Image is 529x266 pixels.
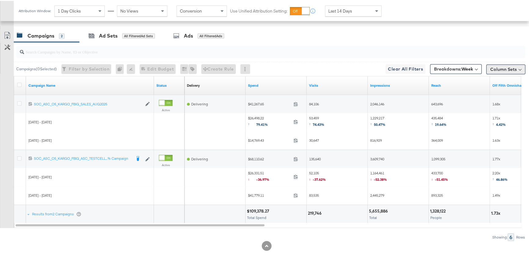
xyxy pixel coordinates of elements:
span: 135,640 [309,156,321,160]
span: $14,769.43 [248,137,291,142]
div: Campaigns ( 0 Selected) [16,65,57,71]
button: Clear All Filters [385,63,425,73]
span: [DATE] - [DATE] [28,137,52,142]
div: 1,328,122 [430,207,447,213]
span: $26,331.51 [248,170,291,182]
span: Breakdowns: [434,65,473,71]
span: -51.45% [435,176,448,181]
span: 1,099,305 [431,156,445,160]
div: 2 [59,32,64,38]
div: Rows [516,234,525,239]
div: Showing: [492,234,508,239]
label: Active [159,107,173,111]
div: Ad Sets [99,31,118,38]
span: 364,009 [431,137,443,142]
span: Conversion [180,7,202,13]
span: Delivering [191,101,208,105]
span: ↑ [248,121,256,125]
span: 1.77x [492,156,500,160]
span: 2,046,146 [370,101,384,105]
span: 53,459 [309,115,324,127]
div: $109,378.27 [247,207,271,213]
span: 893,325 [431,192,443,197]
a: Reflects the ability of your Ad Campaign to achieve delivery based on ad states, schedule and bud... [187,82,200,87]
a: Your campaign name. [28,82,151,87]
div: 219,746 [308,210,323,215]
button: Breakdowns:Week [430,63,482,73]
div: All Filtered Ad Sets [122,32,155,38]
span: ↑ [492,176,496,180]
span: ↓ [370,176,374,180]
span: -52.38% [374,176,387,181]
a: SOC_ASC_O5_KARGO_FBIG_ASC_TESTCELL...% Campaign [34,155,131,161]
div: Attribution Window: [18,8,51,12]
span: 1.71x [492,115,506,127]
span: 2,445,279 [370,192,384,197]
span: ↑ [431,121,435,125]
div: Ads [184,31,193,38]
a: Omniture Visits [309,82,365,87]
span: [DATE] - [DATE] [28,174,52,178]
span: Clear All Filters [388,64,423,72]
span: ↓ [248,176,256,180]
div: 0 [116,63,127,73]
div: 1.73x [491,210,502,215]
span: 74.43% [313,121,324,126]
span: 1,229,217 [370,115,385,127]
span: [DATE] - [DATE] [28,192,52,197]
label: Use Unified Attribution Setting: [230,7,287,13]
span: 19.64% [435,121,447,126]
span: 2.20x [492,170,508,182]
span: ↓ [309,176,313,180]
input: Search Campaigns by Name, ID or Objective [24,42,479,54]
div: All Filtered Ads [198,32,224,38]
span: -36.97% [256,176,274,181]
span: ↓ [431,176,435,180]
label: Active [159,162,173,166]
span: 435,484 [431,115,447,127]
a: SOC_ASC_O5_KARGO_FBIG_SALES_AUG2025 [34,101,142,106]
div: Results from2 Campaigns [27,204,82,222]
span: ↑ [492,121,496,125]
span: Last 14 Days [328,7,352,13]
span: 50.47% [374,121,385,126]
span: 79.41% [256,121,272,126]
span: 1 Day Clicks [58,7,81,13]
span: 30,647 [309,137,319,142]
div: 6 [508,232,514,240]
span: 643,696 [431,101,443,105]
span: $68,110.62 [248,156,291,160]
a: The total amount spent to date. [248,82,304,87]
span: -37.62% [313,176,326,181]
span: 816,929 [370,137,382,142]
span: 3,609,740 [370,156,384,160]
a: Shows the current state of your Ad Campaign. [156,82,182,87]
span: Total [369,214,377,219]
span: 1,164,461 [370,170,387,182]
span: [DATE] - [DATE] [28,119,52,123]
a: The number of times your ad was served. On mobile apps an ad is counted as served the first time ... [370,82,426,87]
span: 83,535 [309,192,319,197]
span: 1.63x [492,137,500,142]
span: 4.42% [496,121,506,126]
span: Total Spend [247,214,266,219]
span: ↑ [309,121,313,125]
b: Week [462,65,473,71]
div: SOC_ASC_O5_KARGO_FBIG_ASC_TESTCELL...% Campaign [34,155,131,160]
span: 46.86% [496,176,508,181]
span: 1.68x [492,101,500,105]
span: Delivering [191,156,208,160]
span: $41,267.65 [248,101,291,105]
span: ↑ [370,121,374,125]
div: 5,655,886 [369,207,390,213]
div: Delivery [187,82,200,87]
span: $26,498.22 [248,115,291,127]
div: Results from 2 Campaigns [32,211,81,216]
span: $41,779.11 [248,192,291,197]
span: No Views [120,7,138,13]
span: 433,700 [431,170,448,182]
span: 52,105 [309,170,326,182]
a: The number of people your ad was served to. [431,82,487,87]
span: 1.49x [492,192,500,197]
